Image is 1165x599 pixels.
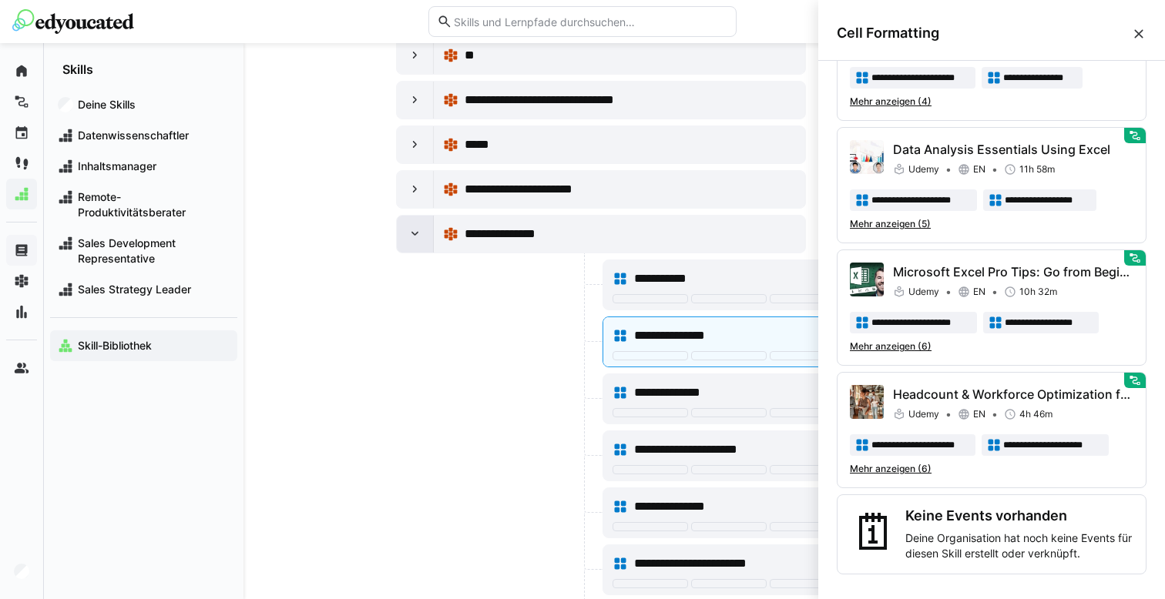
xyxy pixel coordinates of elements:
[76,159,230,174] span: Inhaltsmanager
[452,15,728,28] input: Skills und Lernpfade durchsuchen…
[76,282,230,297] span: Sales Strategy Leader
[973,408,985,420] span: EN
[1019,286,1057,298] span: 10h 32m
[1019,163,1055,176] span: 11h 58m
[905,530,1133,561] p: Deine Organisation hat noch keine Events für diesen Skill erstellt oder verknüpft.
[893,385,1133,403] p: Headcount & Workforce Optimization for Management Consultant
[905,507,1133,524] h3: Keine Events vorhanden
[850,385,884,419] img: Headcount & Workforce Optimization for Management Consultant
[837,25,1131,42] span: Cell Formatting
[908,408,939,420] span: Udemy
[850,463,932,475] span: Mehr anzeigen (6)
[893,263,1133,281] p: Microsoft Excel Pro Tips: Go from Beginner to Advanced Excel
[850,263,884,296] img: Microsoft Excel Pro Tips: Go from Beginner to Advanced Excel
[973,286,985,298] span: EN
[973,163,985,176] span: EN
[76,236,230,266] span: Sales Development Representative
[76,189,230,220] span: Remote-Produktivitätsberater
[1019,408,1053,420] span: 4h 46m
[850,140,884,174] img: Data Analysis Essentials Using Excel
[850,95,932,108] span: Mehr anzeigen (4)
[893,140,1133,159] p: Data Analysis Essentials Using Excel
[908,163,939,176] span: Udemy
[850,340,932,353] span: Mehr anzeigen (6)
[76,128,230,143] span: Datenwissenschaftler
[850,218,931,230] span: Mehr anzeigen (5)
[908,286,939,298] span: Udemy
[850,507,899,561] div: 🗓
